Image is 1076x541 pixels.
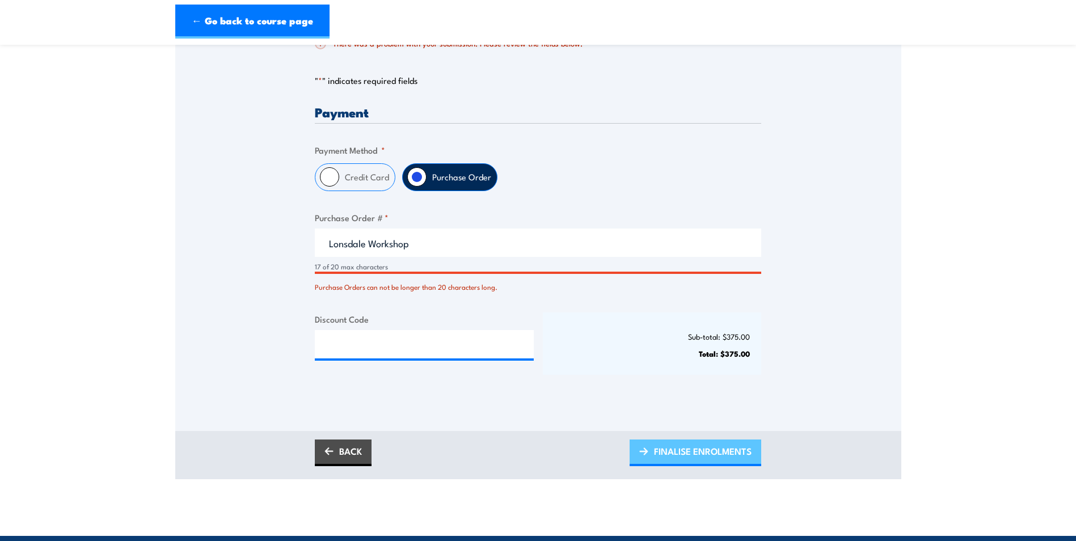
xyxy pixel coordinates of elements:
legend: Payment Method [315,143,385,157]
a: BACK [315,439,372,466]
label: Discount Code [315,312,534,326]
div: 17 of 20 max characters [315,261,761,272]
span: FINALISE ENROLMENTS [654,436,752,466]
p: " " indicates required fields [315,75,761,86]
label: Purchase Order [427,164,497,191]
a: FINALISE ENROLMENTS [630,439,761,466]
a: ← Go back to course page [175,5,330,39]
div: Purchase Orders can not be longer than 20 characters long. [315,276,761,293]
label: Purchase Order # [315,211,761,224]
label: Credit Card [339,164,395,191]
strong: Total: $375.00 [699,348,750,359]
p: Sub-total: $375.00 [554,332,750,341]
h3: Payment [315,105,761,119]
